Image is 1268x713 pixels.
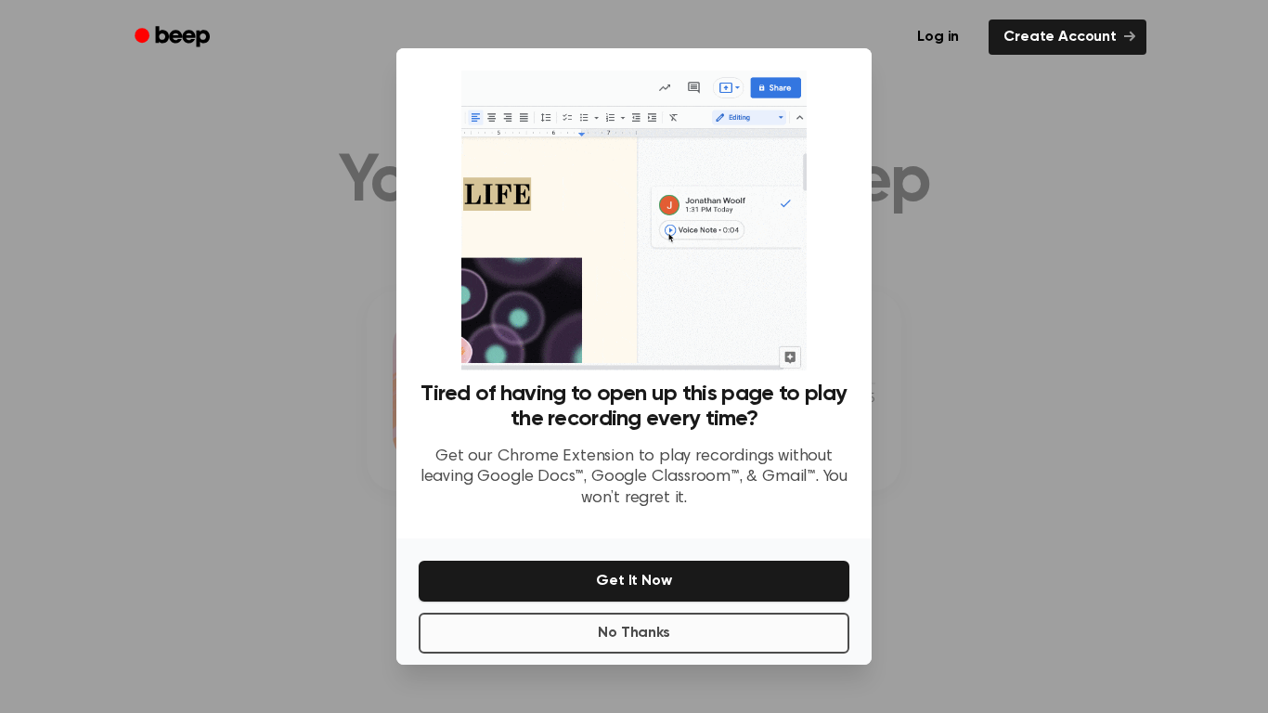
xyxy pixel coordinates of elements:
a: Create Account [989,19,1146,55]
button: No Thanks [419,613,849,654]
button: Get It Now [419,561,849,602]
a: Log in [899,16,977,58]
img: Beep extension in action [461,71,806,370]
p: Get our Chrome Extension to play recordings without leaving Google Docs™, Google Classroom™, & Gm... [419,447,849,510]
h3: Tired of having to open up this page to play the recording every time? [419,382,849,432]
a: Beep [122,19,226,56]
